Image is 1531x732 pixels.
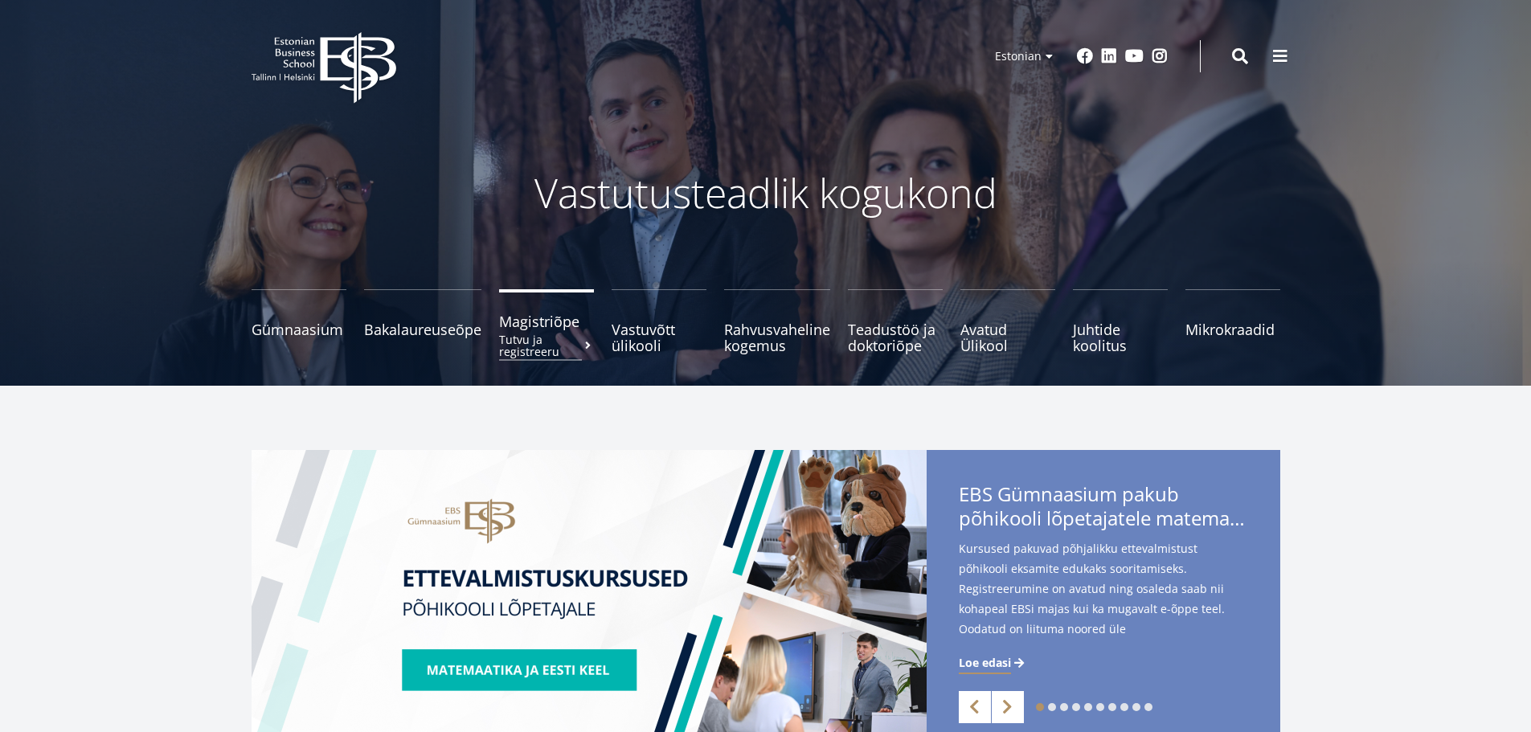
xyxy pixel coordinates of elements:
[724,321,830,354] span: Rahvusvaheline kogemus
[499,313,594,329] span: Magistriõpe
[1073,289,1168,354] a: Juhtide koolitus
[1101,48,1117,64] a: Linkedin
[1084,703,1092,711] a: 5
[1077,48,1093,64] a: Facebook
[364,321,481,337] span: Bakalaureuseõpe
[1060,703,1068,711] a: 3
[1072,703,1080,711] a: 4
[959,482,1248,535] span: EBS Gümnaasium pakub
[1132,703,1140,711] a: 9
[992,691,1024,723] a: Next
[724,289,830,354] a: Rahvusvaheline kogemus
[1096,703,1104,711] a: 6
[959,506,1248,530] span: põhikooli lõpetajatele matemaatika- ja eesti keele kursuseid
[848,289,943,354] a: Teadustöö ja doktoriõpe
[959,655,1011,671] span: Loe edasi
[1144,703,1152,711] a: 10
[960,289,1055,354] a: Avatud Ülikool
[1036,703,1044,711] a: 1
[1108,703,1116,711] a: 7
[848,321,943,354] span: Teadustöö ja doktoriõpe
[959,655,1027,671] a: Loe edasi
[612,289,706,354] a: Vastuvõtt ülikooli
[1185,321,1280,337] span: Mikrokraadid
[1152,48,1168,64] a: Instagram
[959,538,1248,665] span: Kursused pakuvad põhjalikku ettevalmistust põhikooli eksamite edukaks sooritamiseks. Registreerum...
[499,289,594,354] a: MagistriõpeTutvu ja registreeru
[340,169,1192,217] p: Vastutusteadlik kogukond
[1185,289,1280,354] a: Mikrokraadid
[1120,703,1128,711] a: 8
[252,289,346,354] a: Gümnaasium
[1048,703,1056,711] a: 2
[252,321,346,337] span: Gümnaasium
[960,321,1055,354] span: Avatud Ülikool
[499,333,594,358] small: Tutvu ja registreeru
[959,691,991,723] a: Previous
[1073,321,1168,354] span: Juhtide koolitus
[364,289,481,354] a: Bakalaureuseõpe
[1125,48,1144,64] a: Youtube
[612,321,706,354] span: Vastuvõtt ülikooli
